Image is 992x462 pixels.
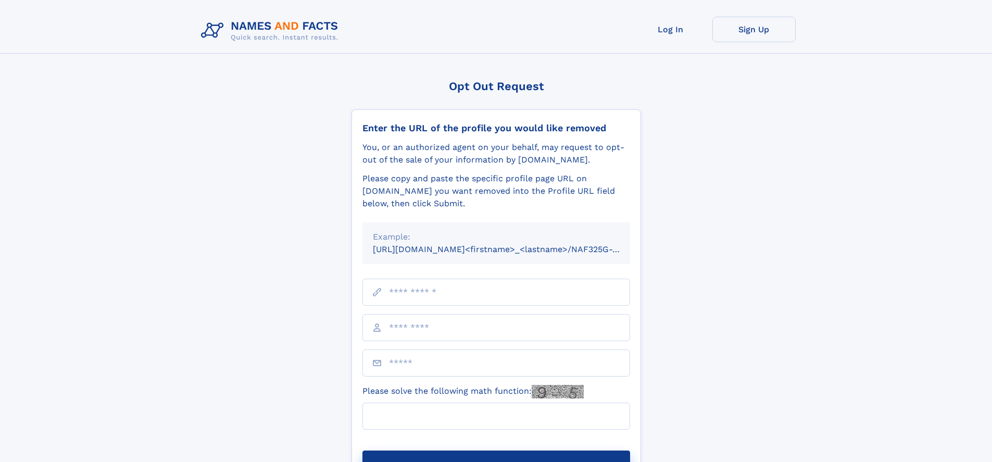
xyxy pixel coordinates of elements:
[362,122,630,134] div: Enter the URL of the profile you would like removed
[351,80,641,93] div: Opt Out Request
[373,244,650,254] small: [URL][DOMAIN_NAME]<firstname>_<lastname>/NAF325G-xxxxxxxx
[373,231,620,243] div: Example:
[197,17,347,45] img: Logo Names and Facts
[362,172,630,210] div: Please copy and paste the specific profile page URL on [DOMAIN_NAME] you want removed into the Pr...
[362,141,630,166] div: You, or an authorized agent on your behalf, may request to opt-out of the sale of your informatio...
[629,17,712,42] a: Log In
[362,385,584,398] label: Please solve the following math function:
[712,17,796,42] a: Sign Up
